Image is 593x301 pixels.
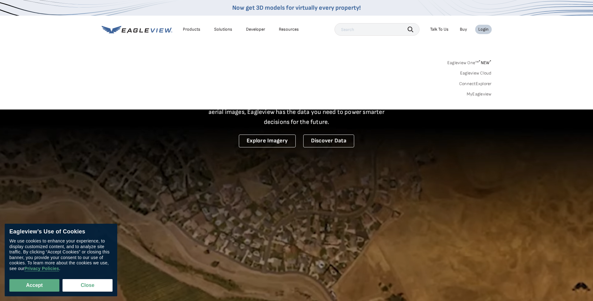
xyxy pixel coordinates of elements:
[214,27,232,32] div: Solutions
[9,279,59,292] button: Accept
[246,27,265,32] a: Developer
[334,23,420,36] input: Search
[460,70,492,76] a: Eagleview Cloud
[478,27,489,32] div: Login
[232,4,361,12] a: Now get 3D models for virtually every property!
[279,27,299,32] div: Resources
[183,27,200,32] div: Products
[63,279,113,292] button: Close
[24,266,59,271] a: Privacy Policies
[303,135,354,147] a: Discover Data
[9,228,113,235] div: Eagleview’s Use of Cookies
[239,135,296,147] a: Explore Imagery
[460,27,467,32] a: Buy
[201,97,392,127] p: A new era starts here. Built on more than 3.5 billion high-resolution aerial images, Eagleview ha...
[467,91,492,97] a: MyEagleview
[447,58,492,65] a: Eagleview One™*NEW*
[459,81,492,87] a: ConnectExplorer
[430,27,449,32] div: Talk To Us
[479,60,491,65] span: NEW
[9,238,113,271] div: We use cookies to enhance your experience, to display customized content, and to analyze site tra...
